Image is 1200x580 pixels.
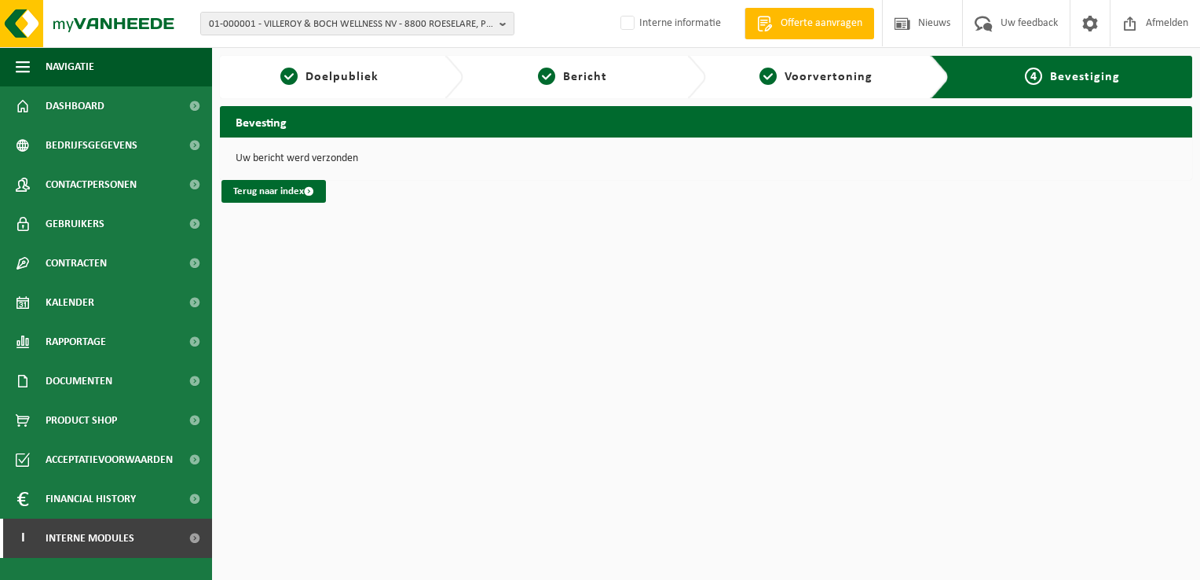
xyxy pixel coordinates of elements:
[617,12,721,35] label: Interne informatie
[538,68,555,85] span: 2
[785,71,873,83] span: Voorvertoning
[563,71,607,83] span: Bericht
[16,519,30,558] span: I
[745,8,874,39] a: Offerte aanvragen
[46,86,104,126] span: Dashboard
[46,204,104,244] span: Gebruikers
[46,47,94,86] span: Navigatie
[280,68,298,85] span: 1
[46,126,137,165] span: Bedrijfsgegevens
[46,440,173,479] span: Acceptatievoorwaarden
[221,180,326,203] a: Terug naar index
[46,244,107,283] span: Contracten
[1025,68,1042,85] span: 4
[46,165,137,204] span: Contactpersonen
[46,362,112,401] span: Documenten
[46,401,117,440] span: Product Shop
[46,479,136,519] span: Financial History
[220,106,1192,137] h2: Bevesting
[46,322,106,362] span: Rapportage
[209,13,493,36] span: 01-000001 - VILLEROY & BOCH WELLNESS NV - 8800 ROESELARE, POPULIERSTRAAT 1
[200,12,514,35] button: 01-000001 - VILLEROY & BOCH WELLNESS NV - 8800 ROESELARE, POPULIERSTRAAT 1
[777,16,866,31] span: Offerte aanvragen
[1050,71,1120,83] span: Bevestiging
[46,519,134,558] span: Interne modules
[759,68,777,85] span: 3
[46,283,94,322] span: Kalender
[236,153,1176,164] p: Uw bericht werd verzonden
[305,71,379,83] span: Doelpubliek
